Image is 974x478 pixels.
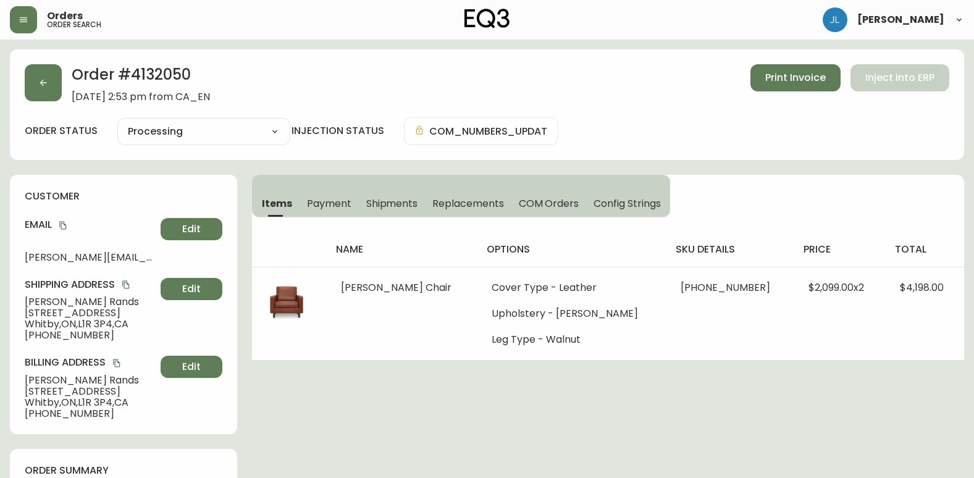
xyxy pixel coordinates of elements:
span: Config Strings [594,197,660,210]
span: [PHONE_NUMBER] [25,408,156,419]
h4: order summary [25,464,222,477]
button: copy [111,357,123,369]
span: Whitby , ON , L1R 3P4 , CA [25,397,156,408]
span: [PERSON_NAME] Rands [25,296,156,308]
button: Print Invoice [750,64,841,91]
span: Payment [307,197,351,210]
span: [STREET_ADDRESS] [25,308,156,319]
span: [PERSON_NAME] [857,15,944,25]
span: $4,198.00 [900,280,944,295]
h4: name [336,243,467,256]
span: [PERSON_NAME] Rands [25,375,156,386]
h4: sku details [676,243,784,256]
span: [PERSON_NAME][EMAIL_ADDRESS][PERSON_NAME][DOMAIN_NAME] [25,252,156,263]
h4: customer [25,190,222,203]
span: Edit [182,360,201,374]
span: [PHONE_NUMBER] [25,330,156,341]
h4: Shipping Address [25,278,156,291]
h4: total [895,243,954,256]
img: logo [464,9,510,28]
h4: Billing Address [25,356,156,369]
li: Upholstery - [PERSON_NAME] [492,308,651,319]
button: Edit [161,278,222,300]
span: COM Orders [519,197,579,210]
span: Edit [182,222,201,236]
span: [PHONE_NUMBER] [681,280,770,295]
span: Whitby , ON , L1R 3P4 , CA [25,319,156,330]
button: Edit [161,356,222,378]
span: [STREET_ADDRESS] [25,386,156,397]
span: Print Invoice [765,71,826,85]
span: $2,099.00 x 2 [808,280,864,295]
button: copy [57,219,69,232]
li: Cover Type - Leather [492,282,651,293]
button: Edit [161,218,222,240]
span: Shipments [366,197,418,210]
li: Leg Type - Walnut [492,334,651,345]
span: [PERSON_NAME] Chair [341,280,451,295]
span: Orders [47,11,83,21]
h4: price [804,243,875,256]
h2: Order # 4132050 [72,64,210,91]
span: [DATE] 2:53 pm from CA_EN [72,91,210,103]
h4: options [487,243,656,256]
h4: injection status [292,124,384,138]
h5: order search [47,21,101,28]
img: 0adb919b-77fc-474c-90aa-c0f1f3867e88.jpg [267,282,306,322]
span: Items [262,197,292,210]
button: copy [120,279,132,291]
span: Replacements [432,197,503,210]
label: order status [25,124,98,138]
img: 1c9c23e2a847dab86f8017579b61559c [823,7,847,32]
span: Edit [182,282,201,296]
h4: Email [25,218,156,232]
